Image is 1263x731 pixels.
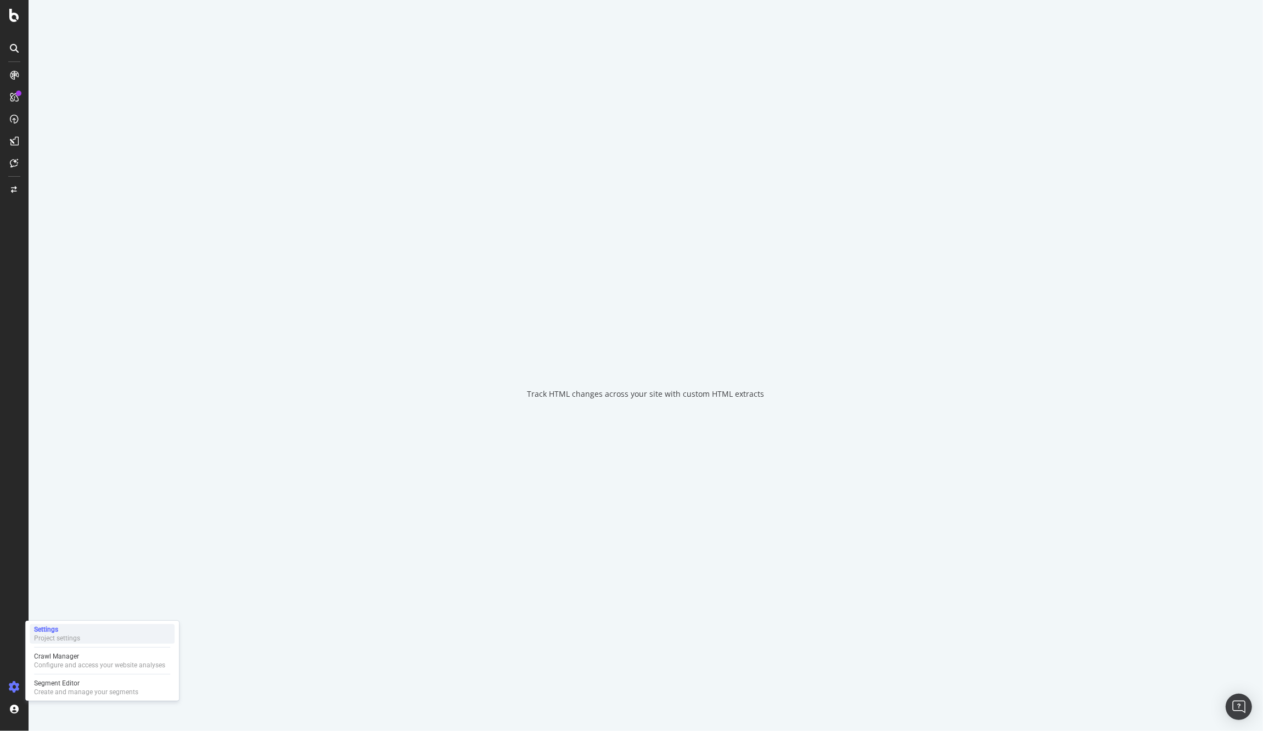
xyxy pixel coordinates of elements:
div: Project settings [34,634,80,643]
a: Crawl ManagerConfigure and access your website analyses [30,651,175,671]
div: Configure and access your website analyses [34,661,165,670]
div: Track HTML changes across your site with custom HTML extracts [527,389,765,400]
div: Create and manage your segments [34,688,138,696]
div: Segment Editor [34,679,138,688]
a: Segment EditorCreate and manage your segments [30,678,175,698]
div: Settings [34,625,80,634]
div: Open Intercom Messenger [1226,694,1252,720]
div: Crawl Manager [34,652,165,661]
div: animation [607,331,686,371]
a: SettingsProject settings [30,624,175,644]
